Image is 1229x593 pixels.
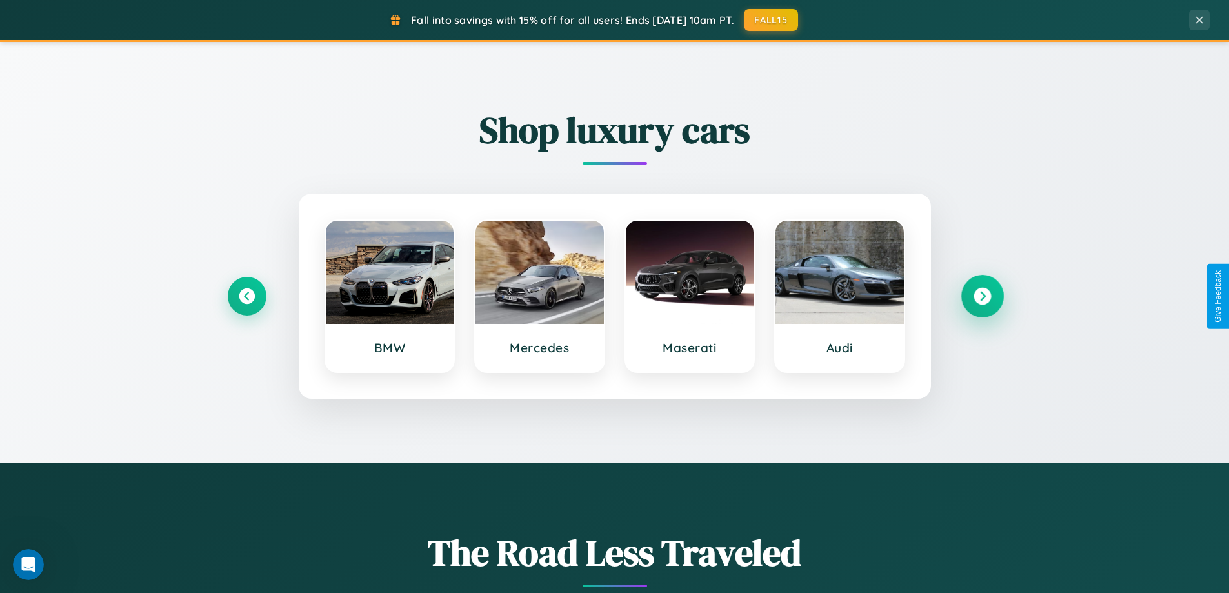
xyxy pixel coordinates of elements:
[744,9,798,31] button: FALL15
[788,340,891,356] h3: Audi
[639,340,741,356] h3: Maserati
[228,105,1002,155] h2: Shop luxury cars
[228,528,1002,578] h1: The Road Less Traveled
[339,340,441,356] h3: BMW
[488,340,591,356] h3: Mercedes
[411,14,734,26] span: Fall into savings with 15% off for all users! Ends [DATE] 10am PT.
[13,549,44,580] iframe: Intercom live chat
[1214,270,1223,323] div: Give Feedback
